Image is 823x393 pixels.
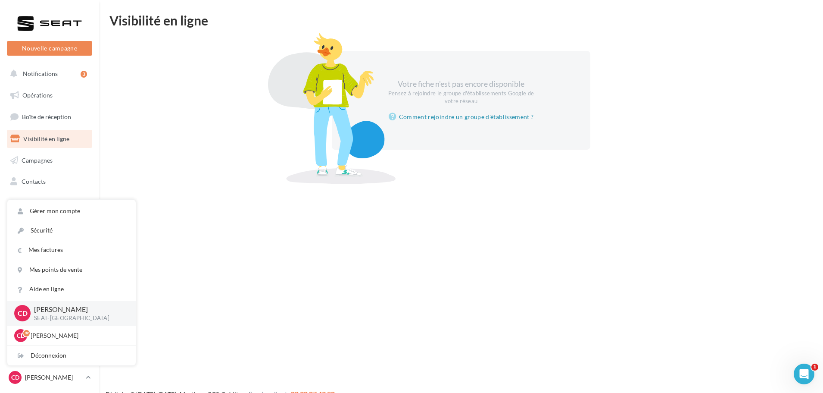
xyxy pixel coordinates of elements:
button: Notifications 3 [5,65,90,83]
div: Pensez à rejoindre le groupe d'établissements Google de votre réseau [387,90,535,105]
a: Calendrier [5,216,94,234]
p: [PERSON_NAME] [31,331,125,340]
div: 3 [81,71,87,78]
span: Boîte de réception [22,113,71,120]
a: Gérer mon compte [7,201,136,221]
div: Déconnexion [7,346,136,365]
a: Contacts [5,173,94,191]
p: [PERSON_NAME] [34,305,122,314]
button: Nouvelle campagne [7,41,92,56]
a: PLV et print personnalisable [5,237,94,262]
a: Campagnes [5,151,94,170]
a: Visibilité en ligne [5,130,94,148]
a: CD [PERSON_NAME] [7,369,92,386]
p: [PERSON_NAME] [25,373,82,382]
p: SEAT-[GEOGRAPHIC_DATA] [34,314,122,322]
span: 1 [811,364,818,371]
a: Aide en ligne [7,280,136,299]
a: Mes points de vente [7,260,136,280]
a: Comment rejoindre un groupe d'établissement ? [389,112,534,122]
span: Notifications [23,70,58,77]
a: Opérations [5,86,94,104]
div: Votre fiche n'est pas encore disponible [387,79,535,105]
a: Sécurité [7,221,136,240]
span: Contacts [22,178,46,185]
a: Campagnes DataOnDemand [5,266,94,291]
iframe: Intercom live chat [794,364,814,384]
a: Boîte de réception [5,107,94,126]
span: Opérations [22,91,53,99]
span: CD [11,373,19,382]
span: Visibilité en ligne [23,135,69,142]
span: Campagnes [22,156,53,163]
a: Mes factures [7,240,136,260]
span: CD [18,308,28,318]
div: Visibilité en ligne [109,14,813,27]
a: Médiathèque [5,194,94,212]
span: CD [17,331,25,340]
